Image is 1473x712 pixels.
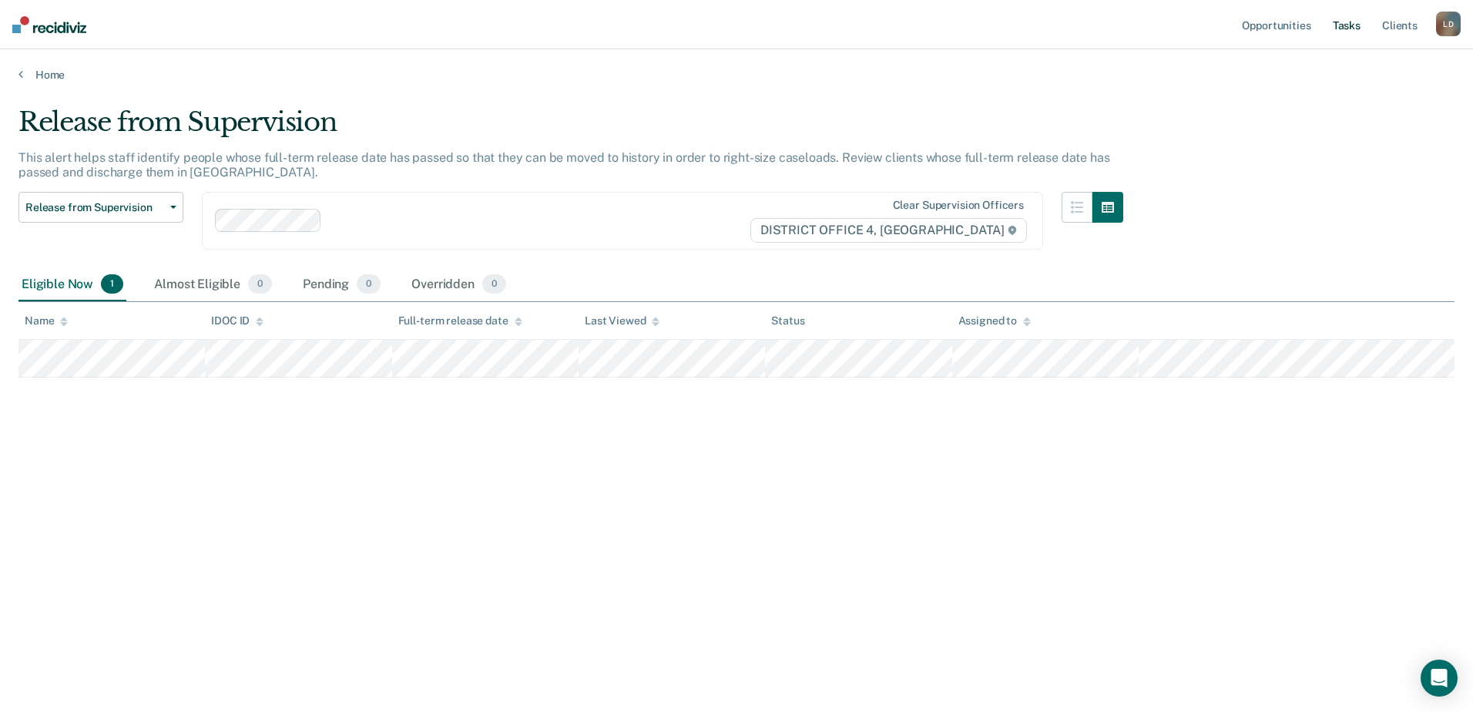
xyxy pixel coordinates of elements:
[151,268,275,302] div: Almost Eligible0
[101,274,123,294] span: 1
[958,314,1031,327] div: Assigned to
[18,68,1455,82] a: Home
[248,274,272,294] span: 0
[18,150,1109,180] p: This alert helps staff identify people whose full-term release date has passed so that they can b...
[25,201,164,214] span: Release from Supervision
[1421,660,1458,697] div: Open Intercom Messenger
[585,314,659,327] div: Last Viewed
[300,268,384,302] div: Pending0
[1436,12,1461,36] div: L D
[408,268,509,302] div: Overridden0
[771,314,804,327] div: Status
[357,274,381,294] span: 0
[18,106,1123,150] div: Release from Supervision
[18,192,183,223] button: Release from Supervision
[25,314,68,327] div: Name
[12,16,86,33] img: Recidiviz
[18,268,126,302] div: Eligible Now1
[750,218,1027,243] span: DISTRICT OFFICE 4, [GEOGRAPHIC_DATA]
[211,314,263,327] div: IDOC ID
[398,314,522,327] div: Full-term release date
[482,274,506,294] span: 0
[1436,12,1461,36] button: LD
[893,199,1024,212] div: Clear supervision officers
